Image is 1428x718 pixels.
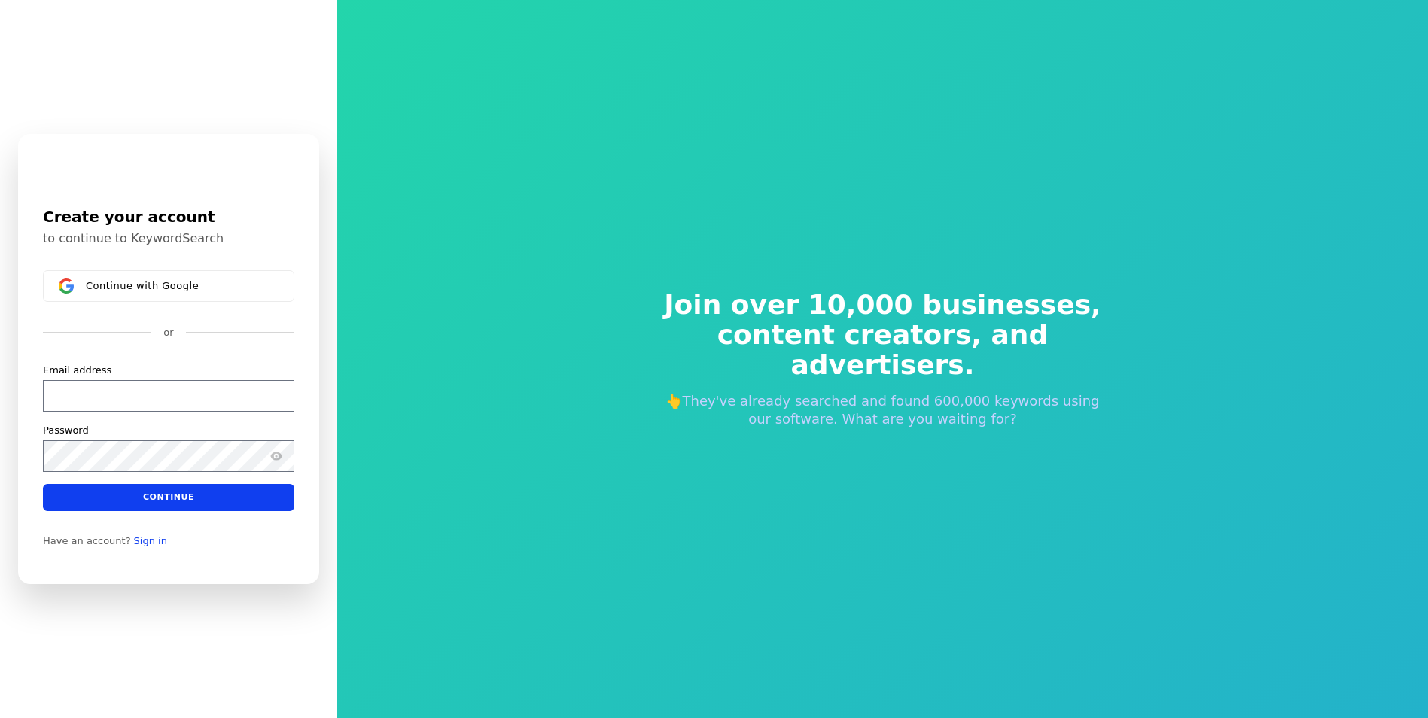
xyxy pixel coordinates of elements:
[163,326,173,339] p: or
[59,278,74,294] img: Sign in with Google
[43,484,294,511] button: Continue
[654,320,1112,380] span: content creators, and advertisers.
[43,364,111,377] label: Email address
[43,424,89,437] label: Password
[43,205,294,228] h1: Create your account
[654,392,1112,428] p: 👆They've already searched and found 600,000 keywords using our software. What are you waiting for?
[43,231,294,246] p: to continue to KeywordSearch
[86,280,199,292] span: Continue with Google
[43,270,294,302] button: Sign in with GoogleContinue with Google
[134,535,167,547] a: Sign in
[267,447,285,465] button: Show password
[654,290,1112,320] span: Join over 10,000 businesses,
[43,535,131,547] span: Have an account?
